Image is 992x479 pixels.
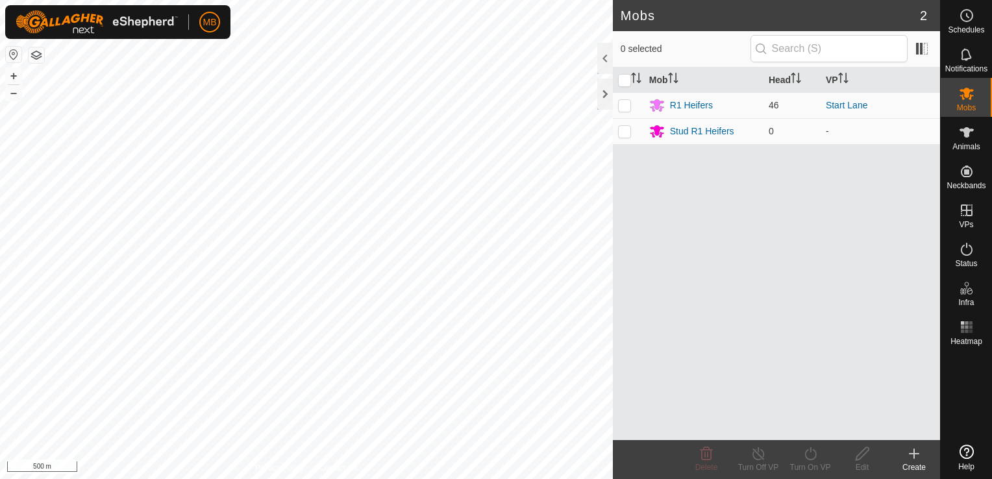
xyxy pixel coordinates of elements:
span: 0 [769,126,774,136]
button: – [6,85,21,101]
a: Start Lane [826,100,868,110]
a: Privacy Policy [255,462,304,474]
img: Gallagher Logo [16,10,178,34]
span: Animals [952,143,980,151]
span: Heatmap [950,338,982,345]
span: Mobs [957,104,976,112]
a: Help [941,439,992,476]
span: Notifications [945,65,987,73]
th: Head [763,68,821,93]
button: + [6,68,21,84]
span: 46 [769,100,779,110]
td: - [821,118,940,144]
div: Stud R1 Heifers [670,125,734,138]
div: Edit [836,461,888,473]
th: VP [821,68,940,93]
span: Schedules [948,26,984,34]
h2: Mobs [621,8,920,23]
p-sorticon: Activate to sort [631,75,641,85]
div: Turn Off VP [732,461,784,473]
span: 0 selected [621,42,750,56]
p-sorticon: Activate to sort [668,75,678,85]
span: 2 [920,6,927,25]
div: R1 Heifers [670,99,713,112]
a: Contact Us [319,462,358,474]
button: Reset Map [6,47,21,62]
div: Turn On VP [784,461,836,473]
span: MB [203,16,217,29]
button: Map Layers [29,47,44,63]
span: VPs [959,221,973,228]
p-sorticon: Activate to sort [791,75,801,85]
span: Delete [695,463,718,472]
span: Status [955,260,977,267]
span: Help [958,463,974,471]
p-sorticon: Activate to sort [838,75,849,85]
div: Create [888,461,940,473]
span: Infra [958,299,974,306]
input: Search (S) [750,35,908,62]
th: Mob [644,68,763,93]
span: Neckbands [947,182,986,190]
